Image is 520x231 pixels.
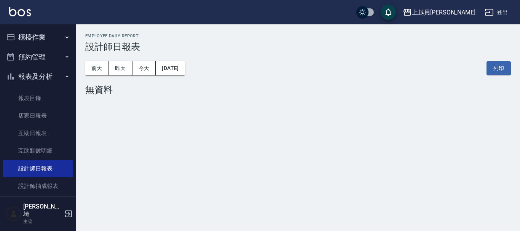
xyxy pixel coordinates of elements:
[3,89,73,107] a: 報表目錄
[132,61,156,75] button: 今天
[85,61,109,75] button: 前天
[3,47,73,67] button: 預約管理
[109,61,132,75] button: 昨天
[9,7,31,16] img: Logo
[3,142,73,159] a: 互助點數明細
[3,107,73,124] a: 店家日報表
[156,61,185,75] button: [DATE]
[400,5,479,20] button: 上越員[PERSON_NAME]
[487,61,511,75] button: 列印
[412,8,475,17] div: 上越員[PERSON_NAME]
[3,177,73,195] a: 設計師抽成報表
[85,84,511,95] div: 無資料
[3,27,73,47] button: 櫃檯作業
[6,206,21,221] img: Person
[381,5,396,20] button: save
[482,5,511,19] button: 登出
[3,67,73,86] button: 報表及分析
[23,218,62,225] p: 主管
[3,195,73,212] a: 店販抽成明細
[3,160,73,177] a: 設計師日報表
[85,33,511,38] h2: Employee Daily Report
[23,203,62,218] h5: [PERSON_NAME]埼
[3,124,73,142] a: 互助日報表
[85,41,511,52] h3: 設計師日報表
